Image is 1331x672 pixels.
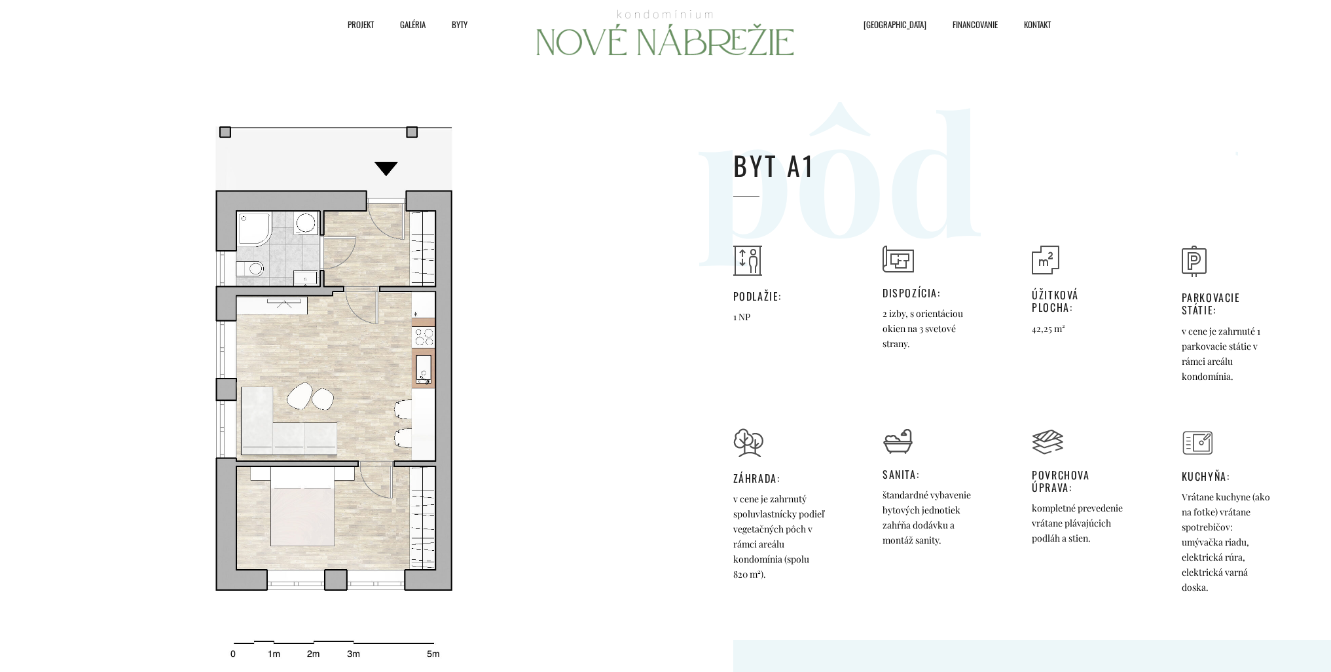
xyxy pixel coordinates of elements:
span: Záhrada: [733,472,824,485]
p: v cene je zahrnuté 1 parkovacie státie v rámci areálu kondomínia. [1182,324,1273,384]
span: Projekt [348,14,374,34]
a: Kontakt [1004,14,1057,34]
p: 1 NP [733,309,782,324]
p: v cene je zahrnutý spoluvlastnícky podieľ vegetačných pôch v rámci areálu kondomínia (spolu 820 m²). [733,491,824,582]
span: Podlažie: [733,290,782,303]
a: Financovanie [933,14,1004,34]
p: kompletné prevedenie vrátane plávajúcich podláh a stien. [1032,500,1123,546]
span: Dispozícia: [883,287,974,299]
p: Vrátane kuchyne (ako na fotke) vrátane spotrebičov: umývačka riadu, elektrická rúra, elektrická v... [1182,489,1273,595]
span: Financovanie [953,14,998,34]
span: Galéria [400,14,426,34]
img: s [1182,246,1207,277]
p: 2 izby, s orientáciou okien na 3 svetové strany. [883,306,974,351]
span: d [886,70,984,267]
p: štandardné vybavenie bytových jednotiek zahŕňa dodávku a montáž sanity. [883,487,974,548]
span: [GEOGRAPHIC_DATA] [864,14,926,34]
span: Povrchova úprava: [1032,469,1123,494]
h1: Byt A1 [733,149,1331,181]
span: Parkovacie státie: [1182,291,1273,316]
a: Byty [432,14,474,34]
span: Kuchyňa: [1182,470,1273,483]
p: 42,25 m² [1032,321,1123,336]
span: Kontakt [1024,14,1051,34]
a: Galéria [380,14,432,34]
a: [GEOGRAPHIC_DATA] [844,14,933,34]
a: Projekt [328,14,380,34]
span: p [695,70,793,267]
span: Úžitková plocha: [1032,289,1123,314]
span: Sanita: [883,468,974,481]
img: c [1032,246,1059,274]
span: Byty [452,14,467,34]
img: s [733,246,762,276]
